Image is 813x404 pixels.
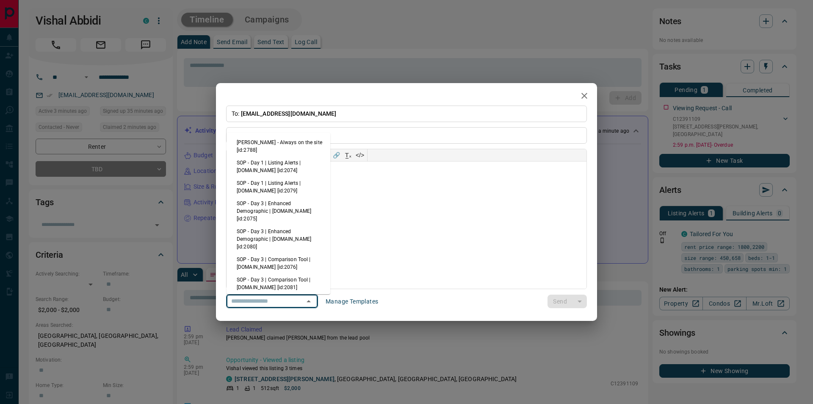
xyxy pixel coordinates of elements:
button: Manage Templates [321,295,383,308]
p: Subject: [232,131,251,139]
li: SOP - Day 1 | Listing Alerts | [DOMAIN_NAME] [id:2074] [227,156,330,177]
li: SOP - Day 3 | Comparison Tool | [DOMAIN_NAME] [id:2081] [227,273,330,294]
button: </> [354,149,366,161]
li: [PERSON_NAME] - Always on the site [id:2788] [227,136,330,156]
button: T̲ₓ [342,149,354,161]
li: SOP - Day 5 | Sold Data | Buyers | [DOMAIN_NAME] [id:2077] [227,294,330,314]
li: SOP - Day 1 | Listing Alerts | [DOMAIN_NAME] [id:2079] [227,177,330,197]
span: [EMAIL_ADDRESS][DOMAIN_NAME] [241,110,337,117]
p: To: [226,106,587,122]
div: split button [548,295,587,308]
li: SOP - Day 3 | Comparison Tool | [DOMAIN_NAME] [id:2076] [227,253,330,273]
button: Close [303,295,315,307]
button: 🔗 [330,149,342,161]
li: SOP - Day 3 | Enhanced Demographic | [DOMAIN_NAME] [id:2080] [227,225,330,253]
li: SOP - Day 3 | Enhanced Demographic | [DOMAIN_NAME] [id:2075] [227,197,330,225]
